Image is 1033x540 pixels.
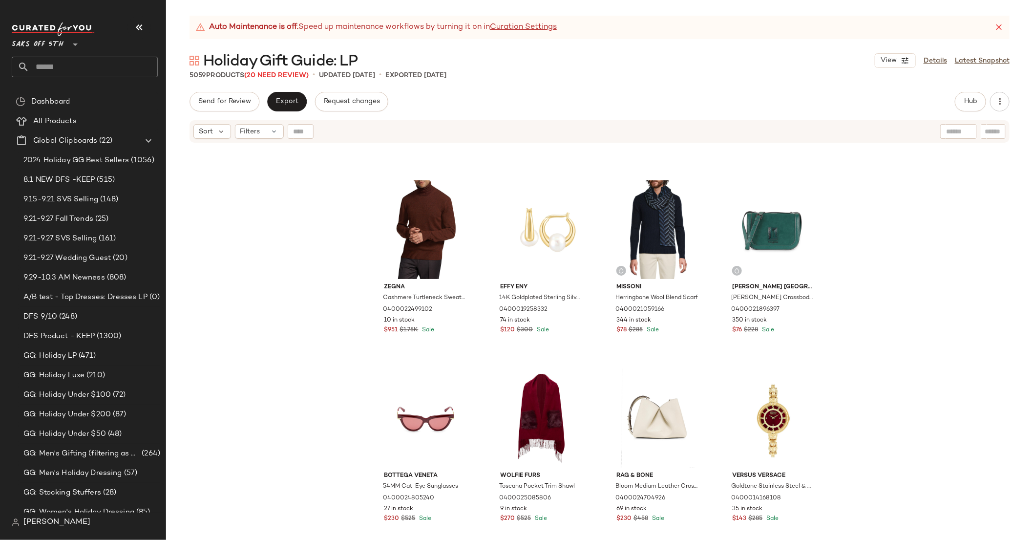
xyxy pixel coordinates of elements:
[401,515,416,523] span: $525
[955,56,1010,66] a: Latest Snapshot
[97,233,116,244] span: (161)
[190,70,309,81] div: Products
[23,517,90,528] span: [PERSON_NAME]
[618,268,624,274] img: svg%3e
[633,515,648,523] span: $458
[609,369,707,468] img: 0400024704926_ANTIQUEWHITE
[23,389,111,401] span: GG: Holiday Under $100
[616,515,632,523] span: $230
[379,69,381,81] span: •
[384,472,467,480] span: Bottega Veneta
[732,505,762,514] span: 35 in stock
[319,70,375,81] p: updated [DATE]
[748,515,762,523] span: $285
[77,350,96,362] span: (471)
[533,516,547,522] span: Sale
[23,253,111,264] span: 9.21-9.27 Wedding Guest
[609,180,707,279] img: 0400021059166_NAVYBLUE
[323,98,380,106] span: Request changes
[645,327,659,333] span: Sale
[23,331,95,342] span: DFS Product - KEEP
[731,294,814,302] span: [PERSON_NAME] Crossbody Bag
[500,515,515,523] span: $270
[492,369,590,468] img: 0400025085806_WINE
[95,331,122,342] span: (1300)
[615,305,664,314] span: 0400021059166
[23,487,101,498] span: GG: Stocking Stuffers
[616,283,699,292] span: Missoni
[517,515,531,523] span: $525
[383,305,433,314] span: 0400022499102
[275,98,298,106] span: Export
[106,429,122,440] span: (48)
[499,294,582,302] span: 14K Goldplated Sterling Silver & 7.5MM Freshwater Pearl Earrings
[111,253,127,264] span: (20)
[16,97,25,107] img: svg%3e
[383,494,435,503] span: 0400024805240
[880,57,897,65] span: View
[615,494,665,503] span: 0400024704926
[12,518,20,526] img: svg%3e
[23,448,140,459] span: GG: Men's Gifting (filtering as women's)
[267,92,307,111] button: Export
[377,369,475,468] img: 0400024805240_BURGUNDYGOLD
[732,515,746,523] span: $143
[111,409,126,420] span: (87)
[760,327,774,333] span: Sale
[57,311,77,323] span: (248)
[190,72,206,79] span: 5059
[616,472,699,480] span: rag & bone
[629,326,643,335] span: $285
[734,268,740,274] img: svg%3e
[732,326,742,335] span: $76
[33,116,77,127] span: All Products
[615,482,698,491] span: Bloom Medium Leather Crossbody Bag
[499,305,548,314] span: 0400019258332
[105,272,126,283] span: (808)
[418,516,432,522] span: Sale
[23,292,148,303] span: A/B test - Top Dresses: Dresses LP
[744,326,758,335] span: $228
[500,283,583,292] span: Effy ENY
[244,72,309,79] span: (20 Need Review)
[23,468,122,479] span: GG: Men's Holiday Dressing
[313,69,315,81] span: •
[421,327,435,333] span: Sale
[499,494,551,503] span: 0400025085806
[23,311,57,323] span: DFS 9/10
[12,33,63,51] span: Saks OFF 5TH
[377,180,475,279] img: 0400022499102_RED
[535,327,549,333] span: Sale
[12,22,95,36] img: cfy_white_logo.C9jOOHJF.svg
[764,516,779,522] span: Sale
[129,155,154,166] span: (1056)
[122,468,138,479] span: (57)
[616,326,627,335] span: $78
[383,482,459,491] span: 54MM Cat-Eye Sunglasses
[500,505,527,514] span: 9 in stock
[315,92,388,111] button: Request changes
[23,174,95,186] span: 8.1 NEW DFS -KEEP
[209,22,298,33] strong: Auto Maintenance is off.
[203,52,358,71] span: Holiday Gift Guide: LP
[31,96,70,108] span: Dashboard
[490,22,557,33] a: Curation Settings
[492,180,590,279] img: 0400019258332
[500,472,583,480] span: Wolfie Furs
[23,429,106,440] span: GG: Holiday Under $50
[33,135,97,147] span: Global Clipboards
[731,305,780,314] span: 0400021896397
[500,326,515,335] span: $120
[93,214,109,225] span: (25)
[23,272,105,283] span: 9.29-10.3 AM Newness
[111,389,126,401] span: (72)
[731,482,814,491] span: Goldtone Stainless Steel & Crystal Bracelet Watch
[23,214,93,225] span: 9.21-9.27 Fall Trends
[199,127,213,137] span: Sort
[616,316,651,325] span: 344 in stock
[384,515,400,523] span: $230
[731,494,781,503] span: 0400014168108
[190,92,259,111] button: Send for Review
[98,194,119,205] span: (148)
[84,370,105,381] span: (210)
